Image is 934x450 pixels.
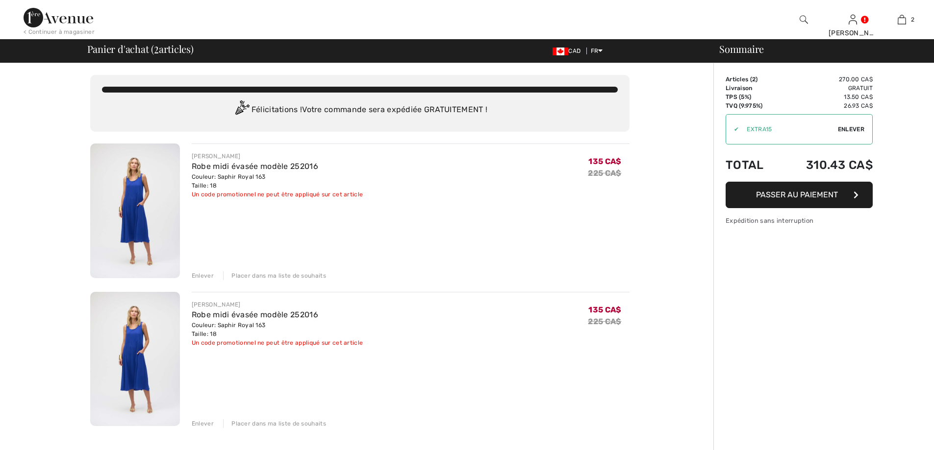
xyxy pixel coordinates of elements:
div: ✔ [726,125,739,134]
input: Code promo [739,115,838,144]
img: Robe midi évasée modèle 252016 [90,143,180,278]
div: < Continuer à magasiner [24,27,95,36]
div: Enlever [192,271,214,280]
td: TPS (5%) [726,93,779,101]
span: CAD [553,47,584,54]
div: Couleur: Saphir Royal 163 Taille: 18 [192,172,363,190]
td: 26.93 CA$ [779,101,873,110]
div: Sommaire [707,44,928,54]
span: FR [591,47,603,54]
td: TVQ (9.975%) [726,101,779,110]
img: Robe midi évasée modèle 252016 [90,292,180,426]
img: recherche [800,14,808,25]
div: Félicitations ! Votre commande sera expédiée GRATUITEMENT ! [102,100,618,120]
td: Gratuit [779,84,873,93]
span: 135 CA$ [588,305,621,314]
div: [PERSON_NAME] [829,28,877,38]
div: Expédition sans interruption [726,216,873,225]
td: 13.50 CA$ [779,93,873,101]
div: Enlever [192,419,214,428]
button: Passer au paiement [726,182,873,208]
div: Placer dans ma liste de souhaits [223,419,326,428]
a: 2 [878,14,926,25]
img: Canadian Dollar [553,47,568,55]
span: Panier d'achat ( articles) [87,44,194,54]
div: Couleur: Saphir Royal 163 Taille: 18 [192,321,363,338]
span: Enlever [838,125,864,134]
span: 2 [911,15,914,24]
span: Passer au paiement [756,190,838,199]
span: 2 [154,42,159,54]
img: Mes infos [849,14,857,25]
td: 270.00 CA$ [779,75,873,84]
img: 1ère Avenue [24,8,93,27]
span: 135 CA$ [588,157,621,166]
s: 225 CA$ [588,317,621,326]
s: 225 CA$ [588,168,621,178]
td: Livraison [726,84,779,93]
span: 2 [752,76,756,83]
img: Congratulation2.svg [232,100,252,120]
div: Placer dans ma liste de souhaits [223,271,326,280]
img: Mon panier [898,14,906,25]
a: Se connecter [849,15,857,24]
td: Articles ( ) [726,75,779,84]
a: Robe midi évasée modèle 252016 [192,310,318,319]
td: 310.43 CA$ [779,148,873,182]
div: [PERSON_NAME] [192,300,363,309]
a: Robe midi évasée modèle 252016 [192,162,318,171]
div: [PERSON_NAME] [192,152,363,161]
td: Total [726,148,779,182]
div: Un code promotionnel ne peut être appliqué sur cet article [192,190,363,199]
div: Un code promotionnel ne peut être appliqué sur cet article [192,338,363,347]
